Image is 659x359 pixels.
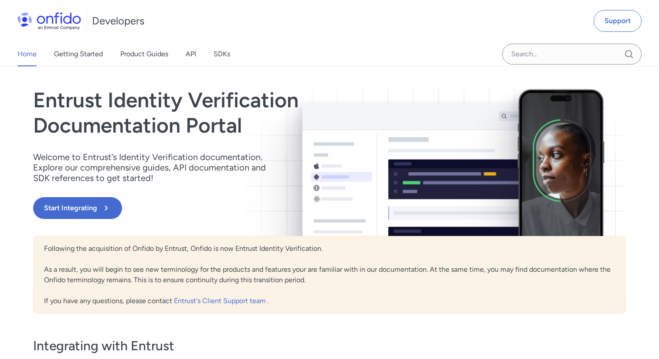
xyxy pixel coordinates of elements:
[17,42,37,66] a: Home
[33,88,448,138] h1: Entrust Identity Verification Documentation Portal
[214,42,230,66] a: SDKs
[120,42,168,66] a: Product Guides
[17,12,81,30] img: Onfido Logo
[33,236,626,314] div: Following the acquisition of Onfido by Entrust, Onfido is now Entrust Identity Verification. As a...
[33,197,122,219] button: Start Integrating
[594,10,642,32] a: Support
[502,44,642,65] input: Onfido search input field
[186,42,196,66] a: API
[54,42,103,66] a: Getting Started
[174,297,268,305] a: Entrust's Client Support team
[33,337,626,355] h3: Integrating with Entrust
[33,152,277,183] p: Welcome to Entrust’s Identity Verification documentation. Explore our comprehensive guides, API d...
[92,14,144,28] h1: Developers
[33,197,448,219] a: Start Integrating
